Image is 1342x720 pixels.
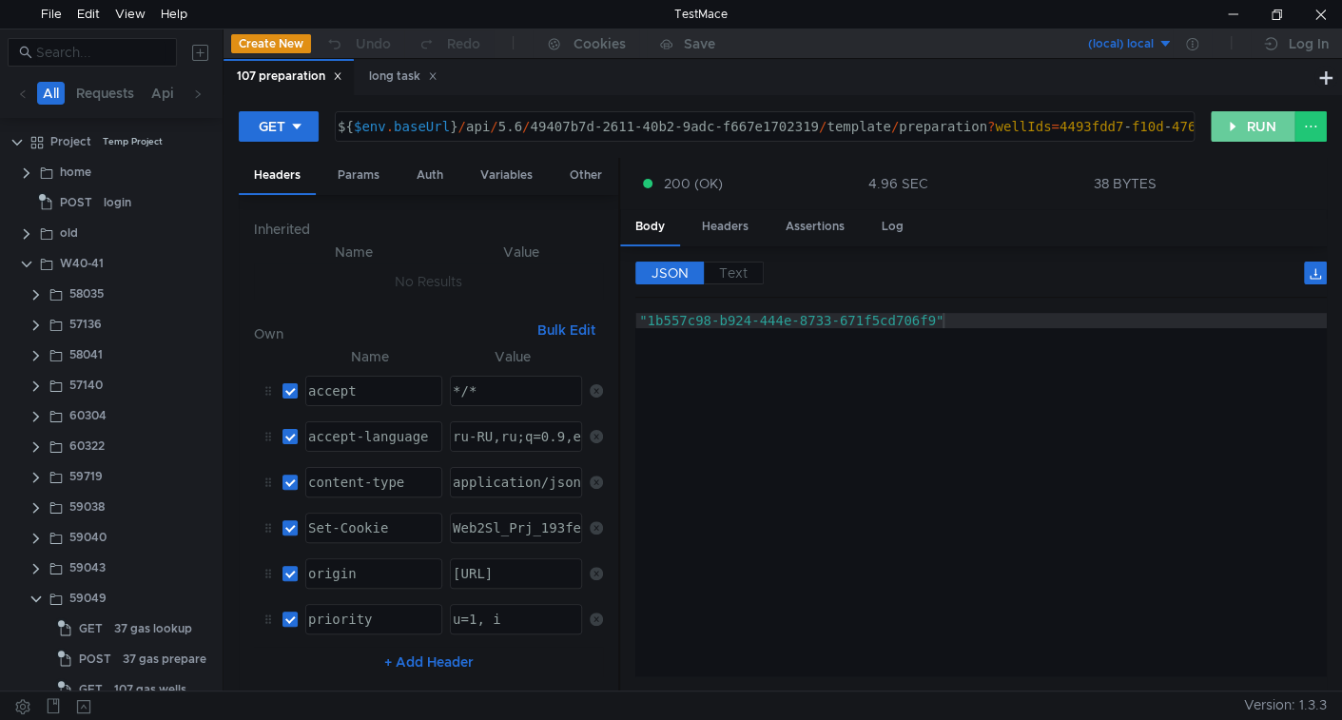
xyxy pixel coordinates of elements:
th: Name [298,345,442,368]
div: Log In [1289,32,1329,55]
div: 38 BYTES [1094,175,1157,192]
span: POST [79,645,111,673]
div: Params [322,158,395,193]
div: old [60,219,78,247]
button: Api [146,82,180,105]
div: Log [866,209,919,244]
div: Undo [356,32,391,55]
button: Undo [311,29,404,58]
div: Headers [239,158,316,195]
th: Value [442,345,582,368]
div: GET [259,116,285,137]
div: Assertions [770,209,860,244]
button: + Add Header [377,651,481,673]
span: 200 (OK) [664,173,723,194]
button: Redo [404,29,494,58]
div: 58035 [69,280,104,308]
div: 4.96 SEC [868,175,928,192]
button: Create New [231,34,311,53]
div: 107 gas wells [114,675,186,704]
input: Search... [36,42,165,63]
div: 59038 [69,493,105,521]
div: 59719 [69,462,103,491]
th: Value [439,241,603,263]
div: 59043 [69,554,106,582]
div: long task [369,67,438,87]
div: Variables [465,158,548,193]
button: Requests [70,82,140,105]
span: Text [719,264,748,282]
div: (local) local [1088,35,1154,53]
div: home [60,158,91,186]
div: 59049 [69,584,107,613]
div: W40-41 [60,249,104,278]
th: Name [269,241,439,263]
div: Cookies [574,32,626,55]
span: Version: 1.3.3 [1244,691,1327,719]
div: Auth [401,158,458,193]
div: 37 gas lookup [114,614,192,643]
h6: Inherited [254,218,603,241]
button: RUN [1211,111,1295,142]
div: 60304 [69,401,107,430]
div: Body [620,209,680,246]
nz-embed-empty: No Results [395,273,462,290]
div: 58041 [69,341,103,369]
div: Redo [447,32,480,55]
div: Headers [687,209,764,244]
div: Project [50,127,91,156]
div: 37 gas prepare [123,645,206,673]
div: 60322 [69,432,105,460]
span: POST [60,188,92,217]
div: Save [684,37,715,50]
div: 57140 [69,371,103,399]
button: (local) local [1041,29,1173,59]
div: Other [554,158,617,193]
span: GET [79,614,103,643]
div: 107 preparation [237,67,342,87]
span: JSON [652,264,689,282]
div: login [104,188,131,217]
div: 59040 [69,523,107,552]
div: 57136 [69,310,102,339]
button: All [37,82,65,105]
h6: Own [254,322,530,345]
span: GET [79,675,103,704]
div: Temp Project [103,127,163,156]
button: Bulk Edit [530,319,603,341]
button: GET [239,111,319,142]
